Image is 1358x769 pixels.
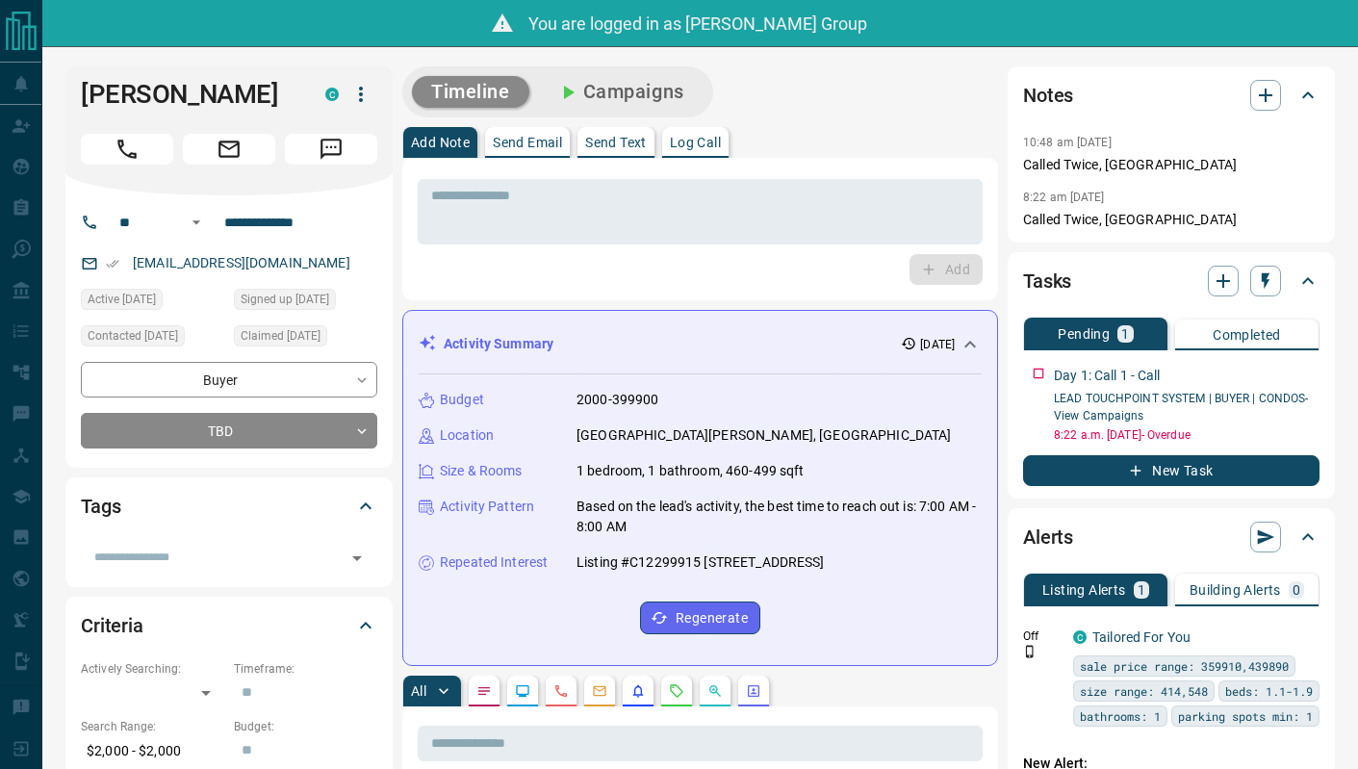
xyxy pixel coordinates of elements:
span: Message [285,134,377,165]
span: bathrooms: 1 [1080,706,1161,726]
svg: Lead Browsing Activity [515,683,530,699]
p: 10:48 am [DATE] [1023,136,1112,149]
p: Pending [1058,327,1110,341]
p: 2000-399900 [577,390,658,410]
span: Signed up [DATE] [241,290,329,309]
span: sale price range: 359910,439890 [1080,656,1289,676]
svg: Emails [592,683,607,699]
a: Tailored For You [1092,629,1191,645]
div: Thu Aug 07 2025 [81,289,224,316]
span: You are logged in as [PERSON_NAME] Group [528,13,867,34]
h2: Criteria [81,610,143,641]
p: Off [1023,628,1062,645]
span: Contacted [DATE] [88,326,178,346]
p: $2,000 - $2,000 [81,735,224,767]
p: [DATE] [920,336,955,353]
div: Thu Aug 07 2025 [81,325,224,352]
p: Listing #C12299915 [STREET_ADDRESS] [577,552,825,573]
div: Tags [81,483,377,529]
button: Regenerate [640,602,760,634]
p: Location [440,425,494,446]
p: Log Call [670,136,721,149]
div: condos.ca [325,88,339,101]
span: Active [DATE] [88,290,156,309]
p: All [411,684,426,698]
div: Tasks [1023,258,1320,304]
p: Send Text [585,136,647,149]
h2: Tasks [1023,266,1071,296]
p: 1 [1121,327,1129,341]
div: Thu Aug 07 2025 [234,325,377,352]
p: Called Twice, [GEOGRAPHIC_DATA] [1023,210,1320,230]
p: Activity Summary [444,334,553,354]
div: TBD [81,413,377,449]
p: 8:22 a.m. [DATE] - Overdue [1054,426,1320,444]
p: Size & Rooms [440,461,523,481]
button: Campaigns [537,76,704,108]
p: Budget [440,390,484,410]
div: condos.ca [1073,630,1087,644]
div: Buyer [81,362,377,397]
span: Claimed [DATE] [241,326,320,346]
button: Open [344,545,371,572]
p: Budget: [234,718,377,735]
span: Call [81,134,173,165]
p: 0 [1293,583,1300,597]
span: size range: 414,548 [1080,681,1208,701]
p: 8:22 am [DATE] [1023,191,1105,204]
span: parking spots min: 1 [1178,706,1313,726]
div: Criteria [81,602,377,649]
h1: [PERSON_NAME] [81,79,296,110]
p: Send Email [493,136,562,149]
button: Timeline [412,76,529,108]
p: Actively Searching: [81,660,224,678]
p: Timeframe: [234,660,377,678]
svg: Agent Actions [746,683,761,699]
p: Called Twice, [GEOGRAPHIC_DATA] [1023,155,1320,175]
svg: Calls [553,683,569,699]
svg: Notes [476,683,492,699]
span: Email [183,134,275,165]
span: beds: 1.1-1.9 [1225,681,1313,701]
p: Add Note [411,136,470,149]
p: Completed [1213,328,1281,342]
p: Listing Alerts [1042,583,1126,597]
h2: Alerts [1023,522,1073,552]
div: Thu Apr 08 2021 [234,289,377,316]
svg: Email Verified [106,257,119,270]
button: Open [185,211,208,234]
svg: Requests [669,683,684,699]
div: Notes [1023,72,1320,118]
p: Repeated Interest [440,552,548,573]
h2: Tags [81,491,120,522]
p: Search Range: [81,718,224,735]
p: [GEOGRAPHIC_DATA][PERSON_NAME], [GEOGRAPHIC_DATA] [577,425,951,446]
p: Based on the lead's activity, the best time to reach out is: 7:00 AM - 8:00 AM [577,497,982,537]
p: Day 1: Call 1 - Call [1054,366,1161,386]
p: Building Alerts [1190,583,1281,597]
h2: Notes [1023,80,1073,111]
button: New Task [1023,455,1320,486]
svg: Push Notification Only [1023,645,1037,658]
p: 1 bedroom, 1 bathroom, 460-499 sqft [577,461,805,481]
p: 1 [1138,583,1145,597]
a: [EMAIL_ADDRESS][DOMAIN_NAME] [133,255,350,270]
a: LEAD TOUCHPOINT SYSTEM | BUYER | CONDOS- View Campaigns [1054,392,1309,423]
div: Activity Summary[DATE] [419,326,982,362]
svg: Opportunities [707,683,723,699]
svg: Listing Alerts [630,683,646,699]
p: Activity Pattern [440,497,534,517]
div: Alerts [1023,514,1320,560]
